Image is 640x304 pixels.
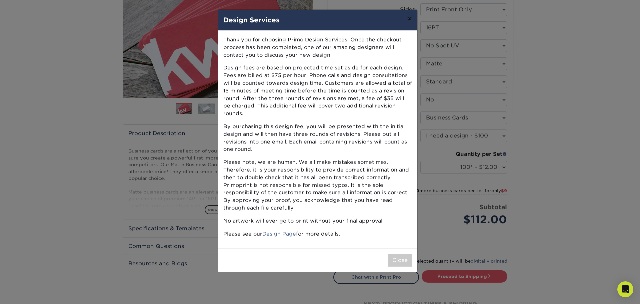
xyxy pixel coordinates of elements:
button: × [402,10,417,28]
p: Thank you for choosing Primo Design Services. Once the checkout process has been completed, one o... [223,36,412,59]
p: No artwork will ever go to print without your final approval. [223,217,412,225]
button: Close [388,254,412,267]
p: Design fees are based on projected time set aside for each design. Fees are billed at $75 per hou... [223,64,412,117]
a: Design Page [262,231,296,237]
h4: Design Services [223,15,412,25]
p: Please see our for more details. [223,230,412,238]
p: Please note, we are human. We all make mistakes sometimes. Therefore, it is your responsibility t... [223,159,412,212]
p: By purchasing this design fee, you will be presented with the initial design and will then have t... [223,123,412,153]
div: Open Intercom Messenger [617,281,633,297]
